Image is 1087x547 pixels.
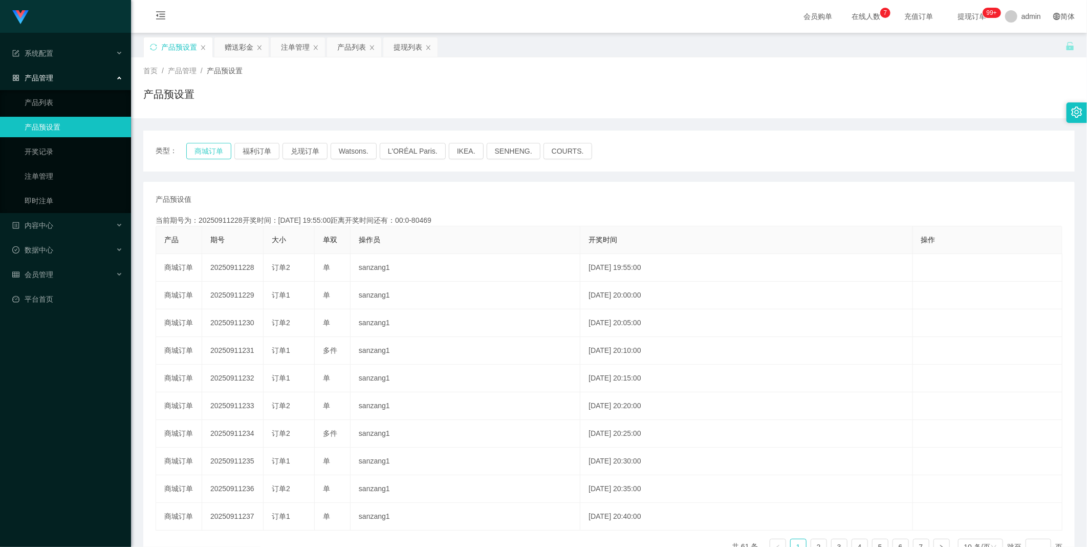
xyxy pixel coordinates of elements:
[12,271,19,278] i: 图标: table
[394,37,422,57] div: 提现列表
[272,429,290,437] span: 订单2
[281,37,310,57] div: 注单管理
[580,365,912,392] td: [DATE] 20:15:00
[1053,13,1060,20] i: 图标: global
[369,45,375,51] i: 图标: close
[580,503,912,531] td: [DATE] 20:40:00
[313,45,319,51] i: 图标: close
[168,67,197,75] span: 产品管理
[156,309,202,337] td: 商城订单
[150,44,157,51] i: 图标: sync
[580,337,912,365] td: [DATE] 20:10:00
[12,246,53,254] span: 数据中心
[884,8,887,18] p: 7
[953,13,992,20] span: 提现订单
[323,374,330,382] span: 单
[580,282,912,309] td: [DATE] 20:00:00
[351,420,580,448] td: sanzang1
[323,291,330,299] span: 单
[323,319,330,327] span: 单
[12,49,53,57] span: 系统配置
[351,392,580,420] td: sanzang1
[580,448,912,475] td: [DATE] 20:30:00
[161,37,197,57] div: 产品预设置
[12,289,123,309] a: 图标: dashboard平台首页
[25,191,123,211] a: 即时注单
[323,429,337,437] span: 多件
[25,117,123,137] a: 产品预设置
[156,194,191,205] span: 产品预设值
[164,236,179,244] span: 产品
[143,67,158,75] span: 首页
[12,246,19,254] i: 图标: check-circle-o
[543,143,592,159] button: COURTS.
[143,87,194,102] h1: 产品预设置
[225,37,253,57] div: 赠送彩金
[331,143,377,159] button: Watsons.
[272,346,290,354] span: 订单1
[351,282,580,309] td: sanzang1
[272,485,290,493] span: 订单2
[156,215,1062,226] div: 当前期号为：20250911228开奖时间：[DATE] 19:55:00距离开奖时间还有：00:0-80469
[351,309,580,337] td: sanzang1
[200,45,206,51] i: 图标: close
[580,475,912,503] td: [DATE] 20:35:00
[580,254,912,282] td: [DATE] 19:55:00
[12,222,19,229] i: 图标: profile
[12,221,53,229] span: 内容中心
[207,67,243,75] span: 产品预设置
[156,337,202,365] td: 商城订单
[25,141,123,162] a: 开奖记录
[202,503,264,531] td: 20250911237
[323,512,330,520] span: 单
[202,254,264,282] td: 20250911228
[323,263,330,271] span: 单
[272,457,290,465] span: 订单1
[202,420,264,448] td: 20250911234
[580,392,912,420] td: [DATE] 20:20:00
[351,365,580,392] td: sanzang1
[12,74,53,82] span: 产品管理
[25,166,123,186] a: 注单管理
[323,346,337,354] span: 多件
[580,420,912,448] td: [DATE] 20:25:00
[1066,41,1075,51] i: 图标: unlock
[425,45,431,51] i: 图标: close
[202,309,264,337] td: 20250911230
[156,143,186,159] span: 类型：
[323,457,330,465] span: 单
[351,337,580,365] td: sanzang1
[202,448,264,475] td: 20250911235
[921,236,936,244] span: 操作
[156,282,202,309] td: 商城订单
[162,67,164,75] span: /
[272,263,290,271] span: 订单2
[846,13,885,20] span: 在线人数
[272,374,290,382] span: 订单1
[202,337,264,365] td: 20250911231
[272,402,290,410] span: 订单2
[900,13,939,20] span: 充值订单
[351,448,580,475] td: sanzang1
[323,236,337,244] span: 单双
[202,282,264,309] td: 20250911229
[589,236,617,244] span: 开奖时间
[156,475,202,503] td: 商城订单
[1071,107,1082,118] i: 图标: setting
[202,392,264,420] td: 20250911233
[202,475,264,503] td: 20250911236
[156,365,202,392] td: 商城订单
[272,319,290,327] span: 订单2
[12,270,53,279] span: 会员管理
[272,236,286,244] span: 大小
[983,8,1001,18] sup: 1182
[202,365,264,392] td: 20250911232
[143,1,178,33] i: 图标: menu-fold
[156,448,202,475] td: 商城订单
[449,143,484,159] button: IKEA.
[359,236,380,244] span: 操作员
[282,143,328,159] button: 兑现订单
[351,475,580,503] td: sanzang1
[12,74,19,81] i: 图标: appstore-o
[272,512,290,520] span: 订单1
